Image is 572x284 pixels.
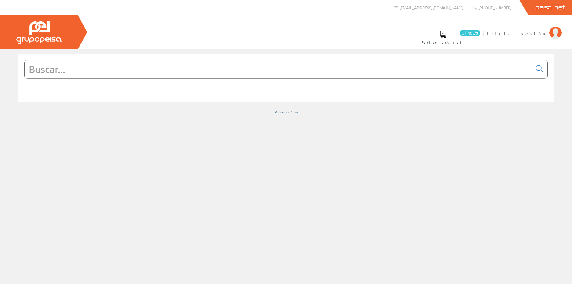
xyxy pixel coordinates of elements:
span: Pedido actual [422,39,463,45]
div: © Grupo Peisa [18,109,554,115]
span: Iniciar sesión [487,30,546,36]
input: Buscar... [25,60,532,78]
span: 0 línea/s [460,30,480,36]
span: [PHONE_NUMBER] [478,5,512,10]
span: [EMAIL_ADDRESS][DOMAIN_NAME] [399,5,463,10]
img: Grupo Peisa [16,21,62,44]
a: Iniciar sesión [487,25,562,31]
